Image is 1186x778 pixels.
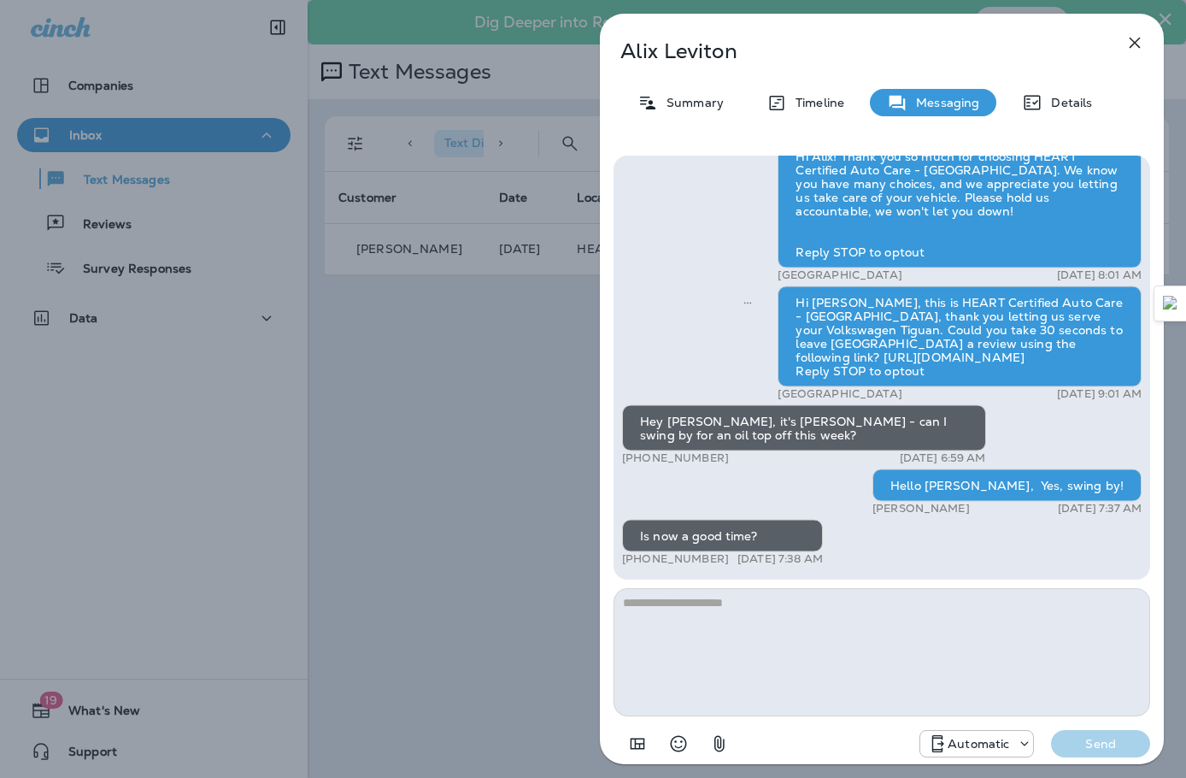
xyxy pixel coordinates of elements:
p: [DATE] 7:38 AM [737,552,823,566]
p: Messaging [907,96,979,109]
p: [DATE] 6:59 AM [900,451,986,465]
p: [PHONE_NUMBER] [622,552,729,566]
p: [GEOGRAPHIC_DATA] [778,268,901,282]
span: Sent [743,294,752,309]
img: Detect Auto [1163,296,1178,311]
p: Summary [658,96,724,109]
div: Hi Alix! Thank you so much for choosing HEART Certified Auto Care - [GEOGRAPHIC_DATA]. We know yo... [778,140,1142,268]
p: Timeline [787,96,844,109]
div: Hi [PERSON_NAME], this is HEART Certified Auto Care - [GEOGRAPHIC_DATA], thank you letting us ser... [778,286,1142,387]
p: Alix Leviton [620,39,1087,63]
p: [DATE] 7:37 AM [1058,502,1142,516]
p: [DATE] 9:01 AM [1057,387,1142,401]
button: Select an emoji [661,727,696,761]
p: [GEOGRAPHIC_DATA] [778,387,901,401]
div: Hello [PERSON_NAME], Yes, swing by! [872,469,1142,502]
p: [PHONE_NUMBER] [622,451,729,465]
p: [PERSON_NAME] [872,502,970,516]
p: [DATE] 8:01 AM [1057,268,1142,282]
div: Is now a good time? [622,520,823,552]
p: Automatic [948,737,1009,751]
p: Details [1042,96,1092,109]
button: Add in a premade template [620,727,655,761]
div: Hey [PERSON_NAME], it's [PERSON_NAME] - can I swing by for an oil top off this week? [622,405,986,451]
